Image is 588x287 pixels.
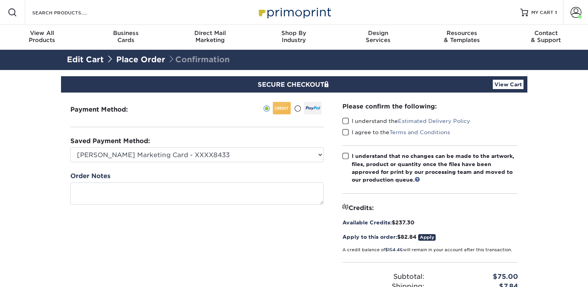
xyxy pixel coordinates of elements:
[418,234,436,241] a: Apply
[337,272,430,282] div: Subtotal:
[336,30,420,37] span: Design
[342,233,518,241] div: $82.84
[70,106,147,113] h3: Payment Method:
[398,118,470,124] a: Estimated Delivery Policy
[504,25,588,50] a: Contact& Support
[258,81,331,88] span: SECURE CHECKOUT
[342,219,392,226] span: Available Credits:
[168,55,230,64] span: Confirmation
[420,30,504,44] div: & Templates
[70,136,150,146] label: Saved Payment Method:
[116,55,165,64] a: Place Order
[342,203,518,212] div: Credits:
[389,129,450,135] a: Terms and Conditions
[336,30,420,44] div: Services
[84,30,168,44] div: Cards
[67,55,104,64] a: Edit Cart
[252,30,336,37] span: Shop By
[342,219,518,226] div: $237.30
[342,102,518,111] div: Please confirm the following:
[342,117,470,125] label: I understand the
[504,30,588,44] div: & Support
[352,152,518,184] div: I understand that no changes can be made to the artwork, files, product or quantity once the file...
[70,171,110,181] label: Order Notes
[420,25,504,50] a: Resources& Templates
[336,25,420,50] a: DesignServices
[168,30,252,44] div: Marketing
[252,30,336,44] div: Industry
[84,25,168,50] a: BusinessCards
[342,247,512,252] small: A credit balance of will remain in your account after this transaction.
[555,10,557,15] span: 1
[430,272,524,282] div: $75.00
[342,234,397,240] span: Apply to this order:
[252,25,336,50] a: Shop ByIndustry
[84,30,168,37] span: Business
[531,9,553,16] span: MY CART
[420,30,504,37] span: Resources
[493,80,523,89] a: View Cart
[168,25,252,50] a: Direct MailMarketing
[385,247,403,252] span: $154.46
[342,128,450,136] label: I agree to the
[168,30,252,37] span: Direct Mail
[504,30,588,37] span: Contact
[31,8,107,17] input: SEARCH PRODUCTS.....
[255,4,333,21] img: Primoprint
